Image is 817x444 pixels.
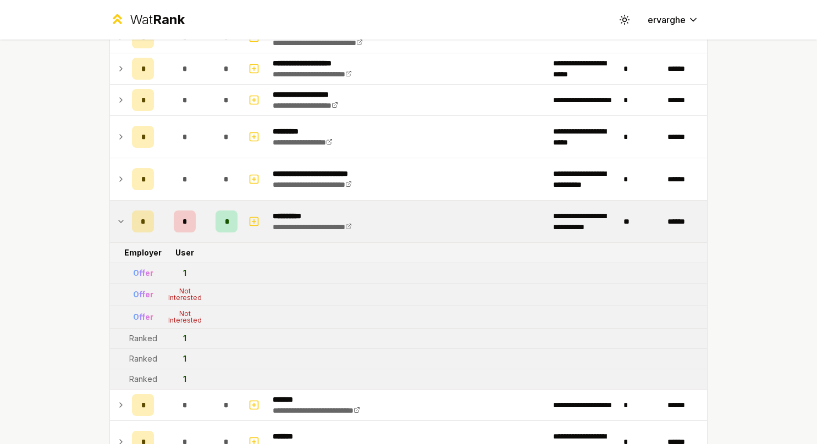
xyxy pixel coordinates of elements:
div: Ranked [129,333,157,344]
div: Ranked [129,353,157,364]
div: 1 [183,353,186,364]
button: ervarghe [639,10,708,30]
div: 1 [183,268,186,279]
a: WatRank [109,11,185,29]
div: Not Interested [163,310,207,324]
span: Rank [153,12,185,27]
span: ervarghe [648,13,686,26]
div: 1 [183,333,186,344]
div: Offer [133,289,153,300]
div: Offer [133,268,153,279]
td: User [158,243,211,263]
td: Employer [128,243,158,263]
div: Not Interested [163,288,207,301]
div: 1 [183,374,186,385]
div: Ranked [129,374,157,385]
div: Wat [130,11,185,29]
div: Offer [133,312,153,323]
